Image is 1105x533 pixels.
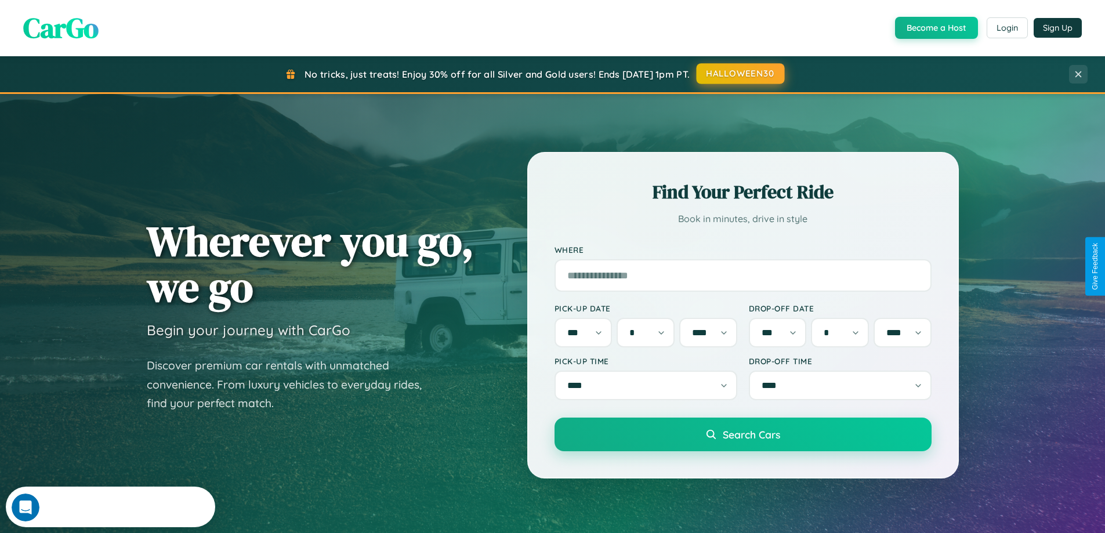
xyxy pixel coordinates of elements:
[1034,18,1082,38] button: Sign Up
[12,494,39,521] iframe: Intercom live chat
[749,303,932,313] label: Drop-off Date
[987,17,1028,38] button: Login
[305,68,690,80] span: No tricks, just treats! Enjoy 30% off for all Silver and Gold users! Ends [DATE] 1pm PT.
[555,245,932,255] label: Where
[555,211,932,227] p: Book in minutes, drive in style
[555,179,932,205] h2: Find Your Perfect Ride
[723,428,780,441] span: Search Cars
[895,17,978,39] button: Become a Host
[6,487,215,527] iframe: Intercom live chat discovery launcher
[147,356,437,413] p: Discover premium car rentals with unmatched convenience. From luxury vehicles to everyday rides, ...
[555,303,737,313] label: Pick-up Date
[1091,243,1099,290] div: Give Feedback
[23,9,99,47] span: CarGo
[555,418,932,451] button: Search Cars
[147,321,350,339] h3: Begin your journey with CarGo
[697,63,785,84] button: HALLOWEEN30
[555,356,737,366] label: Pick-up Time
[749,356,932,366] label: Drop-off Time
[147,218,474,310] h1: Wherever you go, we go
